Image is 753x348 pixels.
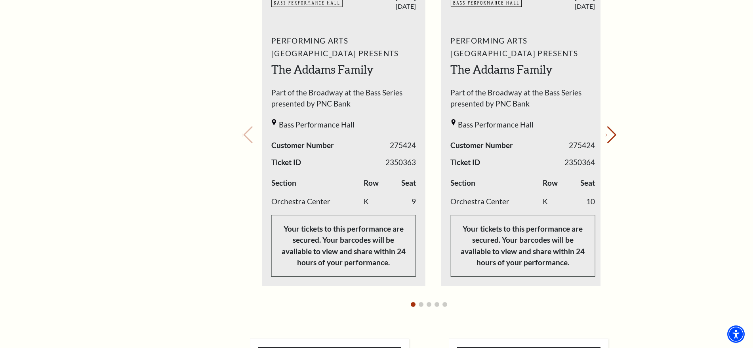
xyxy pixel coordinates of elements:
[279,119,355,131] span: Bass Performance Hall
[435,302,439,307] button: Go to slide 4
[450,62,595,78] h2: The Addams Family
[364,177,379,189] label: Row
[458,119,534,131] span: Bass Performance Hall
[450,140,513,151] span: Customer Number
[271,157,301,168] span: Ticket ID
[564,157,595,168] span: 2350364
[606,126,616,144] button: Next slide
[271,192,364,211] td: Orchestra Center
[271,177,296,189] label: Section
[385,157,416,168] span: 2350363
[569,140,595,151] span: 275424
[393,192,416,211] td: 9
[364,192,393,211] td: K
[450,157,480,168] span: Ticket ID
[271,87,416,114] span: Part of the Broadway at the Bass Series presented by PNC Bank
[543,192,572,211] td: K
[450,34,595,60] span: Performing Arts [GEOGRAPHIC_DATA] Presents
[271,140,334,151] span: Customer Number
[401,177,416,189] label: Seat
[572,192,595,211] td: 10
[450,177,475,189] label: Section
[411,302,416,307] button: Go to slide 1
[580,177,595,189] label: Seat
[450,215,595,277] p: Your tickets to this performance are secured. Your barcodes will be available to view and share w...
[727,325,745,343] div: Accessibility Menu
[271,34,416,60] span: Performing Arts [GEOGRAPHIC_DATA] Presents
[419,302,423,307] button: Go to slide 2
[543,177,558,189] label: Row
[271,62,416,78] h2: The Addams Family
[442,302,447,307] button: Go to slide 5
[242,126,253,144] button: Previous slide
[390,140,416,151] span: 275424
[450,87,595,114] span: Part of the Broadway at the Bass Series presented by PNC Bank
[271,215,416,277] p: Your tickets to this performance are secured. Your barcodes will be available to view and share w...
[450,192,543,211] td: Orchestra Center
[427,302,431,307] button: Go to slide 3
